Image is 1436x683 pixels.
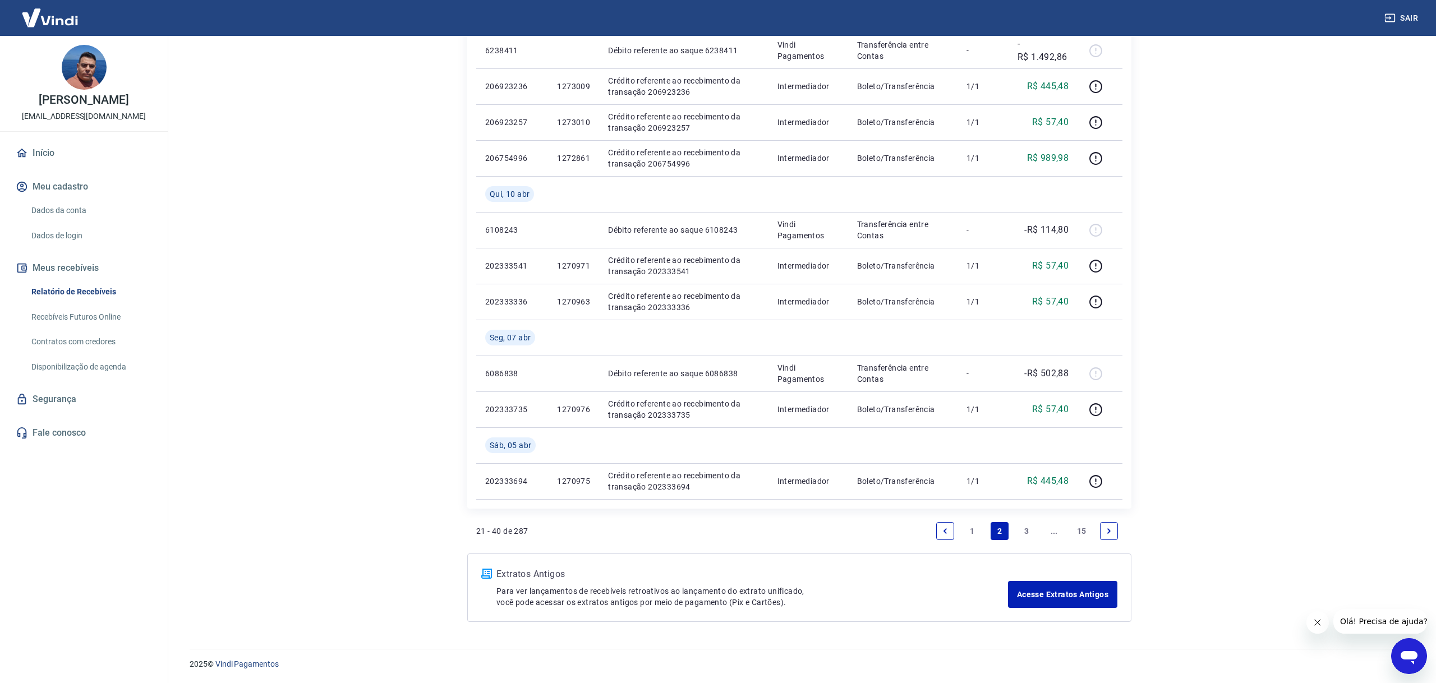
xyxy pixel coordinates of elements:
a: Relatório de Recebíveis [27,280,154,303]
p: R$ 57,40 [1032,403,1069,416]
p: [PERSON_NAME] [39,94,128,106]
p: Intermediador [777,81,839,92]
button: Meus recebíveis [13,256,154,280]
p: R$ 445,48 [1027,80,1069,93]
p: 6086838 [485,368,539,379]
p: 1273010 [557,117,590,128]
iframe: Botão para abrir a janela de mensagens [1391,638,1427,674]
iframe: Fechar mensagem [1306,611,1329,634]
img: 4e2715ee-2a14-40c4-bef2-8d00a5fb5992.jpeg [62,45,107,90]
p: -R$ 1.492,86 [1018,37,1069,64]
a: Fale conosco [13,421,154,445]
p: -R$ 114,80 [1024,223,1069,237]
a: Vindi Pagamentos [215,659,279,668]
p: 202333541 [485,260,539,271]
a: Jump forward [1045,522,1063,540]
p: R$ 57,40 [1032,259,1069,273]
a: Next page [1100,522,1118,540]
a: Page 3 [1018,522,1036,540]
p: 1/1 [966,117,1000,128]
a: Dados de login [27,224,154,247]
img: Vindi [13,1,86,35]
a: Page 2 is your current page [991,522,1009,540]
p: Crédito referente ao recebimento da transação 202333694 [608,470,759,492]
a: Início [13,141,154,165]
button: Meu cadastro [13,174,154,199]
a: Acesse Extratos Antigos [1008,581,1117,608]
ul: Pagination [932,518,1122,544]
span: Qui, 10 abr [490,188,530,200]
p: Débito referente ao saque 6238411 [608,45,759,56]
p: Intermediador [777,476,839,487]
p: 1/1 [966,404,1000,415]
p: 1270971 [557,260,590,271]
p: 6238411 [485,45,539,56]
p: Boleto/Transferência [857,476,949,487]
p: Transferência entre Contas [857,39,949,62]
p: Vindi Pagamentos [777,219,839,241]
p: 206923236 [485,81,539,92]
p: 1/1 [966,476,1000,487]
a: Recebíveis Futuros Online [27,306,154,329]
p: Extratos Antigos [496,567,1008,581]
a: Previous page [936,522,954,540]
p: Débito referente ao saque 6108243 [608,224,759,236]
p: 202333735 [485,404,539,415]
p: Crédito referente ao recebimento da transação 202333735 [608,398,759,421]
a: Disponibilização de agenda [27,356,154,379]
p: [EMAIL_ADDRESS][DOMAIN_NAME] [22,110,146,122]
p: Intermediador [777,296,839,307]
p: 1/1 [966,153,1000,164]
p: R$ 445,48 [1027,474,1069,488]
p: Boleto/Transferência [857,404,949,415]
a: Segurança [13,387,154,412]
p: R$ 57,40 [1032,295,1069,308]
p: Intermediador [777,404,839,415]
span: Sáb, 05 abr [490,440,531,451]
p: Débito referente ao saque 6086838 [608,368,759,379]
p: Vindi Pagamentos [777,39,839,62]
p: 1/1 [966,260,1000,271]
button: Sair [1382,8,1423,29]
p: Boleto/Transferência [857,260,949,271]
a: Contratos com credores [27,330,154,353]
p: 202333694 [485,476,539,487]
p: Para ver lançamentos de recebíveis retroativos ao lançamento do extrato unificado, você pode aces... [496,585,1008,608]
iframe: Mensagem da empresa [1333,609,1427,634]
p: 2025 © [190,658,1409,670]
p: - [966,368,1000,379]
p: 1/1 [966,296,1000,307]
p: Intermediador [777,260,839,271]
p: Vindi Pagamentos [777,362,839,385]
p: 1272861 [557,153,590,164]
p: 21 - 40 de 287 [476,525,528,537]
p: Crédito referente ao recebimento da transação 206754996 [608,147,759,169]
p: Crédito referente ao recebimento da transação 202333336 [608,290,759,313]
p: 1270976 [557,404,590,415]
p: 1270963 [557,296,590,307]
a: Page 1 [964,522,982,540]
p: Boleto/Transferência [857,81,949,92]
p: Boleto/Transferência [857,296,949,307]
a: Dados da conta [27,199,154,222]
p: - [966,45,1000,56]
span: Olá! Precisa de ajuda? [7,8,94,17]
p: R$ 989,98 [1027,151,1069,165]
p: 6108243 [485,224,539,236]
p: Intermediador [777,117,839,128]
p: 1270975 [557,476,590,487]
p: Crédito referente ao recebimento da transação 206923257 [608,111,759,133]
span: Seg, 07 abr [490,332,531,343]
p: 202333336 [485,296,539,307]
p: R$ 57,40 [1032,116,1069,129]
p: 206754996 [485,153,539,164]
p: Boleto/Transferência [857,153,949,164]
p: Crédito referente ao recebimento da transação 206923236 [608,75,759,98]
p: 206923257 [485,117,539,128]
p: Transferência entre Contas [857,362,949,385]
p: Boleto/Transferência [857,117,949,128]
p: Crédito referente ao recebimento da transação 202333541 [608,255,759,277]
p: 1273009 [557,81,590,92]
p: - [966,224,1000,236]
p: -R$ 502,88 [1024,367,1069,380]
